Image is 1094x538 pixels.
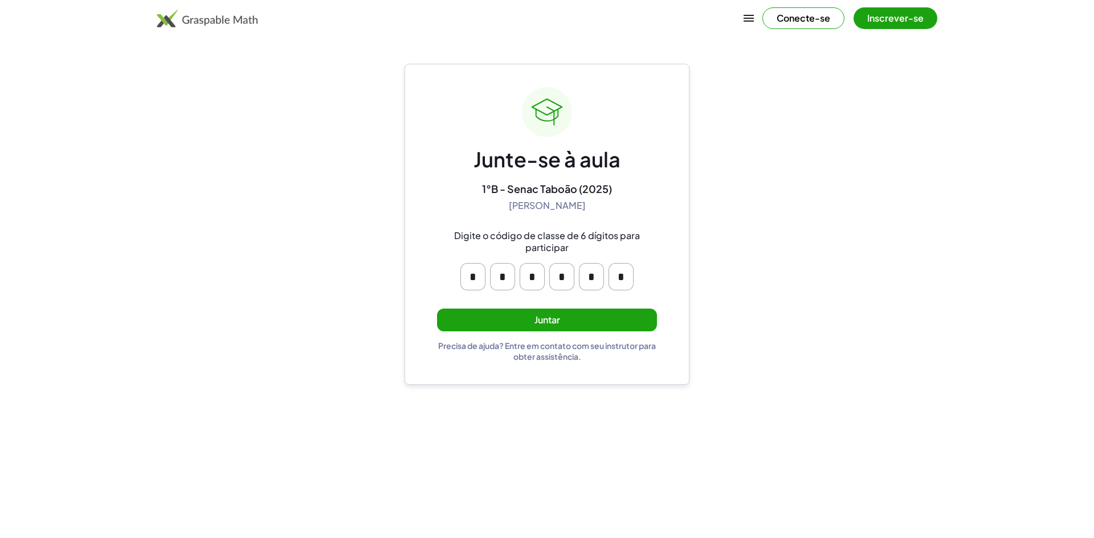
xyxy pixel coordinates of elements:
[490,263,515,290] input: Por favor, insira o caractere OTP 2
[509,199,586,211] font: [PERSON_NAME]
[482,182,612,195] font: 1°B - Senac Taboão (2025)
[454,229,640,253] font: Digite o código de classe de 6 dígitos para participar
[549,263,574,290] input: Por favor, insira o caractere OTP 4
[473,146,621,172] font: Junte-se à aula
[460,263,485,290] input: Por favor, insira o caractere OTP 1
[437,309,657,332] button: Juntar
[762,7,844,29] button: Conecte-se
[609,263,634,290] input: Por favor, insira o caractere OTP 6
[520,263,545,290] input: Por favor, insira o caractere OTP 3
[534,314,560,326] font: Juntar
[579,263,604,290] input: Por favor, insira o caractere OTP 5
[867,12,924,24] font: Inscrever-se
[438,340,656,361] font: Precisa de ajuda? Entre em contato com seu instrutor para obter assistência.
[777,12,830,24] font: Conecte-se
[854,7,937,29] button: Inscrever-se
